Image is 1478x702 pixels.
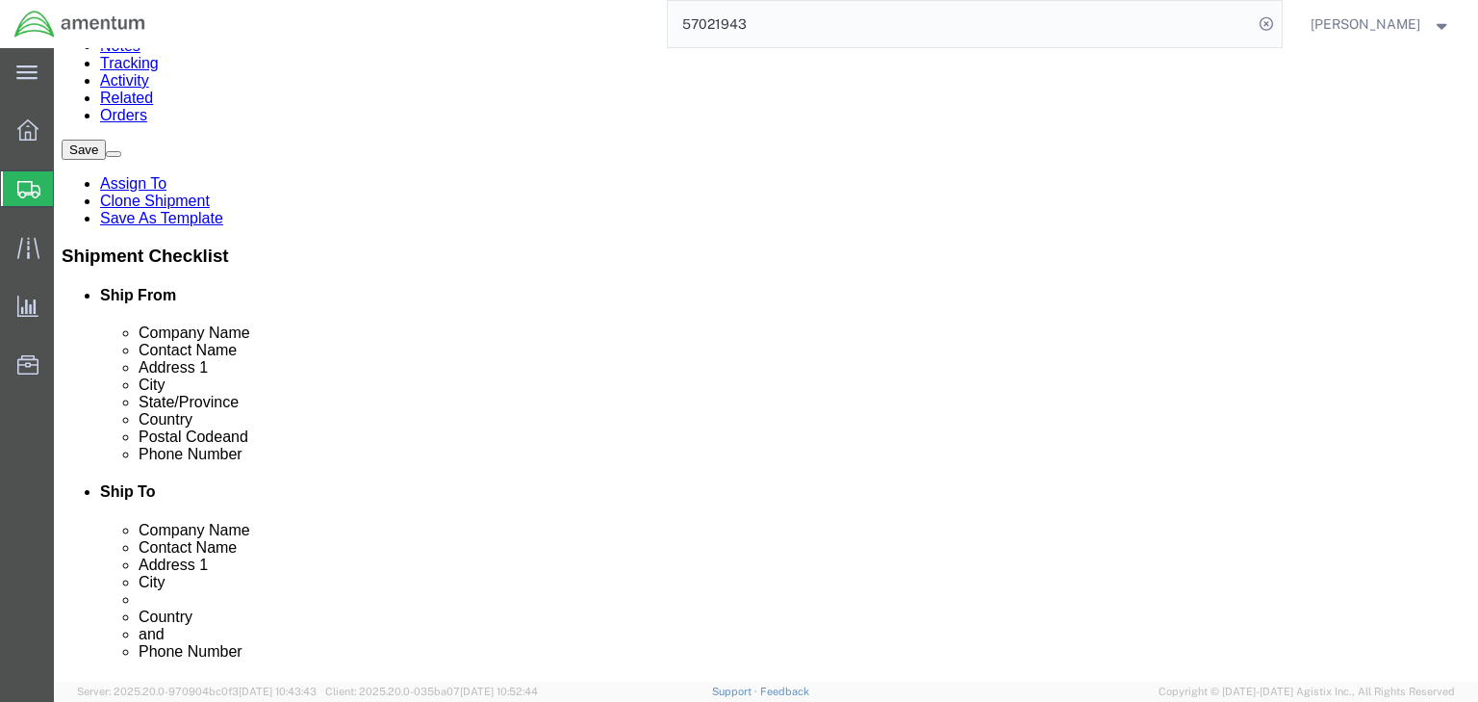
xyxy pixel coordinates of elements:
span: Server: 2025.20.0-970904bc0f3 [77,686,317,697]
span: Client: 2025.20.0-035ba07 [325,686,538,697]
a: Feedback [760,686,809,697]
span: Copyright © [DATE]-[DATE] Agistix Inc., All Rights Reserved [1159,684,1455,700]
button: [PERSON_NAME] [1310,13,1452,36]
img: logo [13,10,146,39]
span: Chris Haes [1311,13,1420,35]
span: [DATE] 10:52:44 [460,686,538,697]
a: Support [712,686,760,697]
input: Search for shipment number, reference number [668,1,1253,47]
iframe: FS Legacy Container [54,48,1478,682]
span: [DATE] 10:43:43 [239,686,317,697]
